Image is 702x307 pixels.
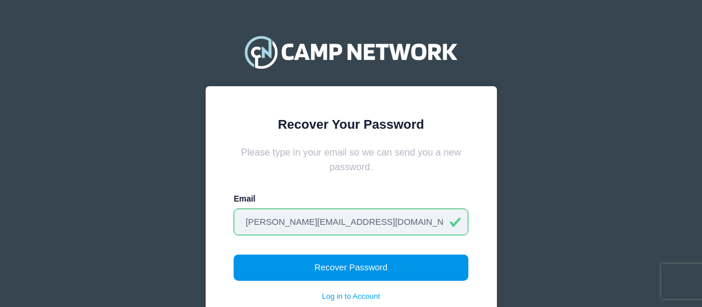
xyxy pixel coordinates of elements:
[234,193,255,205] label: Email
[234,255,468,281] button: Recover Password
[234,115,468,134] div: Recover Your Password
[239,29,462,75] img: Camp Network
[234,145,468,174] div: Please type in your email so we can send you a new password.
[322,291,380,302] a: Log in to Account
